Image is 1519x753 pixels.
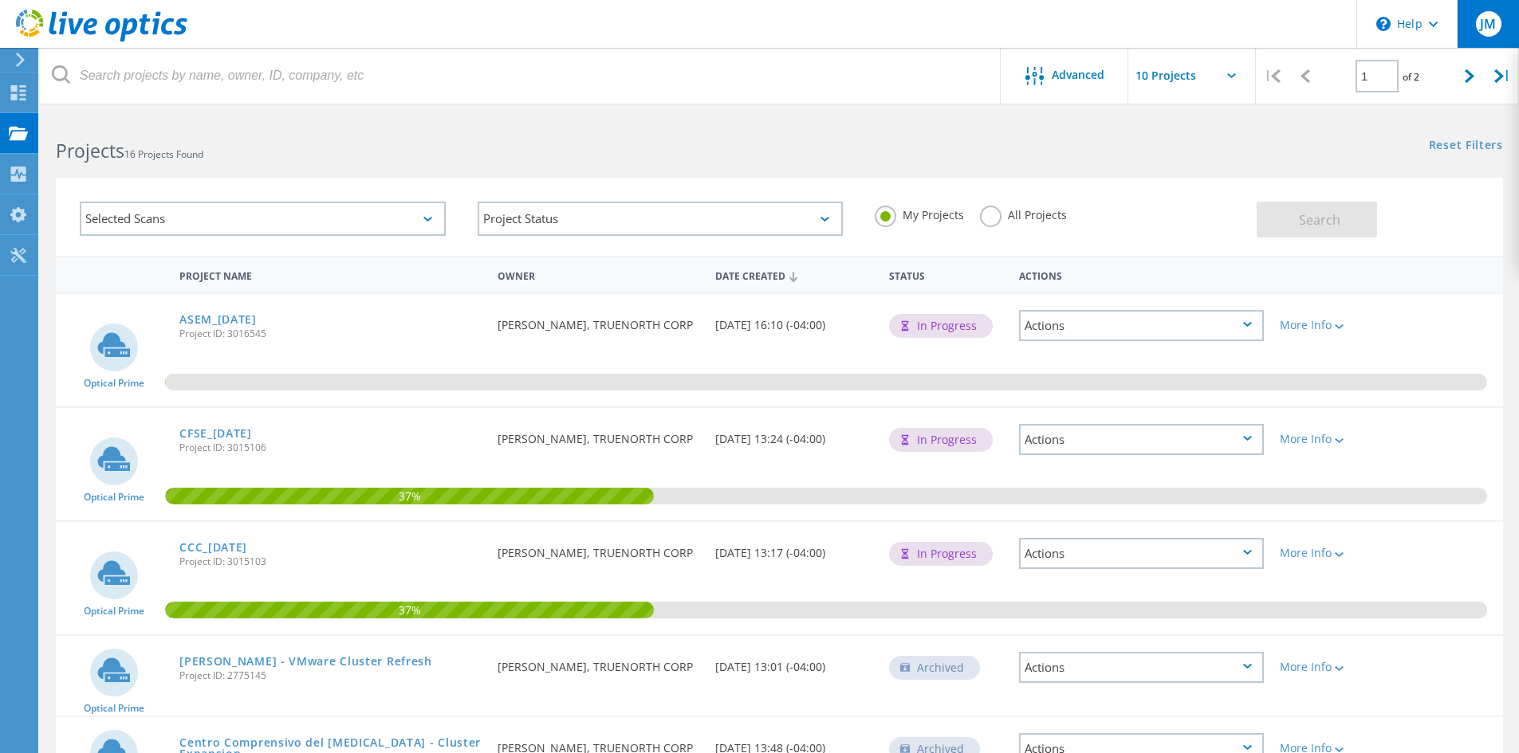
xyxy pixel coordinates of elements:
div: Selected Scans [80,202,446,236]
input: Search projects by name, owner, ID, company, etc [40,48,1002,104]
div: More Info [1280,320,1379,331]
span: 37% [165,602,654,616]
span: Optical Prime [84,378,144,388]
a: CFSE_[DATE] [179,428,252,439]
a: Reset Filters [1429,139,1503,153]
div: Actions [1019,538,1264,569]
div: Owner [490,260,706,289]
span: Optical Prime [84,704,144,713]
span: of 2 [1403,70,1419,84]
label: All Projects [980,206,1067,221]
span: 37% [165,488,654,502]
div: [PERSON_NAME], TRUENORTH CORP [490,636,706,688]
div: [PERSON_NAME], TRUENORTH CORP [490,408,706,461]
span: 0.08% [165,374,166,388]
b: Projects [56,138,124,163]
div: [DATE] 16:10 (-04:00) [707,294,881,347]
div: Project Name [171,260,490,289]
span: JM [1480,18,1496,30]
a: CCC_[DATE] [179,542,247,553]
div: More Info [1280,433,1379,445]
span: Project ID: 3016545 [179,329,482,339]
div: [PERSON_NAME], TRUENORTH CORP [490,294,706,347]
div: Project Status [478,202,844,236]
span: 16 Projects Found [124,147,203,161]
div: [DATE] 13:17 (-04:00) [707,522,881,575]
div: In Progress [889,542,993,566]
div: Actions [1019,424,1264,455]
div: [PERSON_NAME], TRUENORTH CORP [490,522,706,575]
button: Search [1257,202,1377,237]
div: | [1256,48,1289,104]
a: [PERSON_NAME] - VMware Cluster Refresh [179,656,432,667]
a: Live Optics Dashboard [16,33,187,45]
span: Project ID: 3015106 [179,443,482,453]
div: [DATE] 13:24 (-04:00) [707,408,881,461]
div: Archived [889,656,980,680]
div: | [1486,48,1519,104]
div: Date Created [707,260,881,290]
div: In Progress [889,314,993,338]
div: More Info [1280,547,1379,559]
span: Project ID: 3015103 [179,557,482,567]
span: Optical Prime [84,606,144,616]
div: In Progress [889,428,993,452]
span: Project ID: 2775145 [179,671,482,680]
span: Optical Prime [84,492,144,502]
span: Search [1299,211,1340,229]
div: Actions [1019,310,1264,341]
div: [DATE] 13:01 (-04:00) [707,636,881,688]
svg: \n [1376,17,1391,31]
div: More Info [1280,661,1379,673]
label: My Projects [875,206,964,221]
a: ASEM_[DATE] [179,314,257,325]
div: Status [881,260,1011,289]
span: Advanced [1052,69,1104,80]
div: Actions [1019,652,1264,683]
div: Actions [1011,260,1272,289]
